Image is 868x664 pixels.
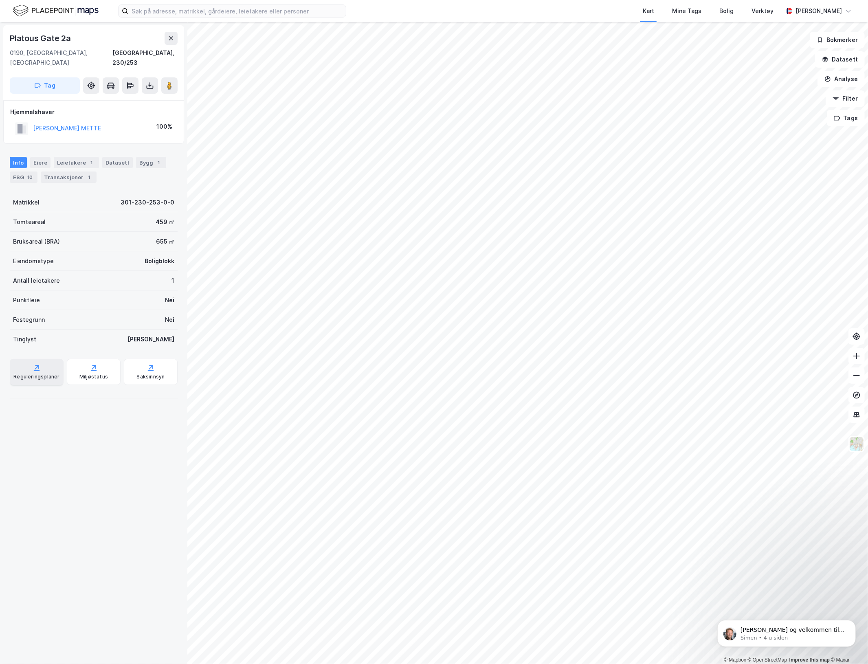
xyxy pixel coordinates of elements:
[54,157,99,168] div: Leietakere
[127,334,174,344] div: [PERSON_NAME]
[79,374,108,380] div: Miljøstatus
[10,157,27,168] div: Info
[30,157,51,168] div: Eiere
[849,436,864,452] img: Z
[13,256,54,266] div: Eiendomstype
[10,32,73,45] div: Platous Gate 2a
[88,158,96,167] div: 1
[752,6,774,16] div: Verktøy
[815,51,865,68] button: Datasett
[705,603,868,660] iframe: Intercom notifications melding
[165,295,174,305] div: Nei
[112,48,178,68] div: [GEOGRAPHIC_DATA], 230/253
[13,334,36,344] div: Tinglyst
[155,158,163,167] div: 1
[817,71,865,87] button: Analyse
[827,110,865,126] button: Tags
[10,171,37,183] div: ESG
[13,276,60,286] div: Antall leietakere
[643,6,654,16] div: Kart
[13,198,40,207] div: Matrikkel
[13,315,45,325] div: Festegrunn
[171,276,174,286] div: 1
[719,6,734,16] div: Bolig
[10,77,80,94] button: Tag
[826,90,865,107] button: Filter
[136,157,166,168] div: Bygg
[13,237,60,246] div: Bruksareal (BRA)
[795,6,842,16] div: [PERSON_NAME]
[13,295,40,305] div: Punktleie
[41,171,97,183] div: Transaksjoner
[128,5,346,17] input: Søk på adresse, matrikkel, gårdeiere, leietakere eller personer
[13,4,99,18] img: logo.f888ab2527a4732fd821a326f86c7f29.svg
[35,31,141,39] p: Message from Simen, sent 4 u siden
[85,173,93,181] div: 1
[102,157,133,168] div: Datasett
[13,217,46,227] div: Tomteareal
[145,256,174,266] div: Boligblokk
[13,374,59,380] div: Reguleringsplaner
[789,657,830,663] a: Improve this map
[137,374,165,380] div: Saksinnsyn
[26,173,34,181] div: 10
[672,6,701,16] div: Mine Tags
[724,657,746,663] a: Mapbox
[156,237,174,246] div: 655 ㎡
[748,657,787,663] a: OpenStreetMap
[156,122,172,132] div: 100%
[156,217,174,227] div: 459 ㎡
[10,48,112,68] div: 0190, [GEOGRAPHIC_DATA], [GEOGRAPHIC_DATA]
[10,107,177,117] div: Hjemmelshaver
[810,32,865,48] button: Bokmerker
[35,24,140,63] span: [PERSON_NAME] og velkommen til Newsec Maps, [PERSON_NAME] det er du lurer på så er det bare å ta ...
[121,198,174,207] div: 301-230-253-0-0
[165,315,174,325] div: Nei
